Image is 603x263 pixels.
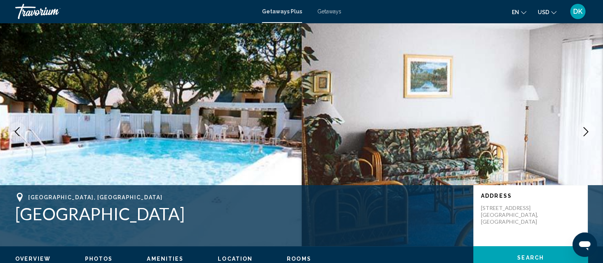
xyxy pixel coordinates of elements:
[15,204,466,224] h1: [GEOGRAPHIC_DATA]
[147,255,183,262] button: Amenities
[573,8,582,15] span: DK
[517,255,544,261] span: Search
[538,6,556,18] button: Change currency
[85,256,113,262] span: Photos
[147,256,183,262] span: Amenities
[481,193,580,199] p: Address
[317,8,341,15] a: Getaways
[28,194,162,200] span: [GEOGRAPHIC_DATA], [GEOGRAPHIC_DATA]
[287,256,311,262] span: Rooms
[512,6,526,18] button: Change language
[512,9,519,15] span: en
[8,122,27,141] button: Previous image
[15,4,254,19] a: Travorium
[262,8,302,15] a: Getaways Plus
[218,256,252,262] span: Location
[15,255,51,262] button: Overview
[218,255,252,262] button: Location
[538,9,549,15] span: USD
[576,122,595,141] button: Next image
[481,205,542,225] p: [STREET_ADDRESS] [GEOGRAPHIC_DATA], [GEOGRAPHIC_DATA]
[85,255,113,262] button: Photos
[572,232,597,257] iframe: Button to launch messaging window
[568,3,588,19] button: User Menu
[287,255,311,262] button: Rooms
[15,256,51,262] span: Overview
